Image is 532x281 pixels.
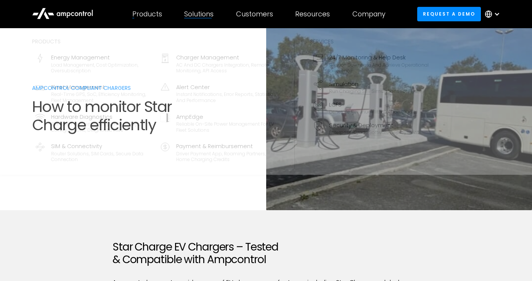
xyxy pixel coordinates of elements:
[310,50,432,77] a: 24/7 Monitoring & Help DeskReduce downtime and achieve operational excellence
[176,53,276,62] div: Charger Management
[157,50,279,77] a: Charger ManagementAC and DC chargers integration, remote monitoring, API access
[295,10,330,18] div: Resources
[329,80,421,88] div: Simulation
[132,10,162,18] div: Products
[310,97,432,118] a: LCFSGenerate revenue with carbon credits
[329,88,421,94] div: Run charging site simulations for fleets
[176,142,276,150] div: Payment & Reimbursement
[32,37,279,46] div: Products
[157,139,279,166] a: Payment & ReimbursementDriver Payment App, Roaming Partners, Home Charging Credits
[236,10,273,18] div: Customers
[51,91,151,103] div: Real-time GPS, SoC, efficiency monitoring, fleet management
[176,113,276,121] div: AmpEdge
[51,62,151,74] div: Load management, cost optimization, oversubscription
[329,129,419,136] div: Enterprise-grade software deployment
[157,110,279,136] a: AmpEdgeReliable On-site Power Management for EV Fleet Solutions
[352,10,386,18] div: Company
[51,113,151,121] div: Hardware Diagnostics
[51,142,151,150] div: SIM & Connectivity
[329,53,429,62] div: 24/7 Monitoring & Help Desk
[51,121,151,133] div: Remote troubleshooting, charger logs, configurations, diagnostic files
[176,83,276,91] div: Alert Center
[329,101,418,109] div: LCFS
[310,118,432,139] a: Security & DeploymentEnterprise-grade software deployment
[51,151,151,163] div: Router Solutions, SIM Cards, Secure Data Connection
[176,62,276,74] div: AC and DC chargers integration, remote monitoring, API access
[32,110,154,136] a: Hardware DiagnosticsRemote troubleshooting, charger logs, configurations, diagnostic files
[176,121,276,133] div: Reliable On-site Power Management for EV Fleet Solutions
[113,241,419,266] h2: Star Charge EV Chargers – Tested & Compatible with Ampcontrol
[310,77,432,97] a: SimulationRun charging site simulations for fleets
[184,10,214,18] div: Solutions
[329,109,418,115] div: Generate revenue with carbon credits
[176,91,276,103] div: Instant notifications, error reports, statistics and performance
[310,37,432,46] div: Services
[51,53,151,62] div: Energy Management
[417,7,481,21] a: Request a demo
[157,80,279,107] a: Alert CenterInstant notifications, error reports, statistics and performance
[51,83,151,91] div: Fleet Management
[176,151,276,163] div: Driver Payment App, Roaming Partners, Home Charging Credits
[32,50,154,77] a: Energy ManagementLoad management, cost optimization, oversubscription
[329,62,429,74] div: Reduce downtime and achieve operational excellence
[32,139,154,166] a: SIM & ConnectivityRouter Solutions, SIM Cards, Secure Data Connection
[32,80,154,107] a: Fleet ManagementReal-time GPS, SoC, efficiency monitoring, fleet management
[329,121,419,129] div: Security & Deployment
